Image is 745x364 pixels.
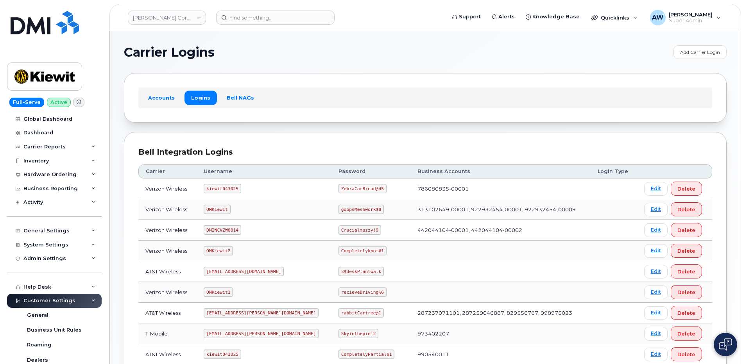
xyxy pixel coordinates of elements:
[671,347,702,361] button: Delete
[141,91,181,105] a: Accounts
[671,202,702,216] button: Delete
[338,225,381,235] code: Crucialmuzzy!9
[204,246,233,255] code: OMKiewit2
[644,182,668,196] a: Edit
[138,220,197,241] td: Verizon Wireless
[184,91,217,105] a: Logins
[677,247,695,255] span: Delete
[677,185,695,193] span: Delete
[338,308,384,318] code: rabbitCartree@1
[331,164,410,178] th: Password
[644,265,668,278] a: Edit
[410,303,591,323] td: 287237071101, 287259046887, 829556767, 998975023
[671,244,702,258] button: Delete
[197,164,331,178] th: Username
[204,308,319,318] code: [EMAIL_ADDRESS][PERSON_NAME][DOMAIN_NAME]
[204,329,319,338] code: [EMAIL_ADDRESS][PERSON_NAME][DOMAIN_NAME]
[677,330,695,337] span: Delete
[338,205,384,214] code: goopsMeshwork$8
[204,267,284,276] code: [EMAIL_ADDRESS][DOMAIN_NAME]
[677,309,695,317] span: Delete
[410,323,591,344] td: 973402207
[204,225,241,235] code: DMINCVZW0814
[410,199,591,220] td: 313102649-00001, 922932454-00001, 922932454-00009
[671,182,702,196] button: Delete
[138,164,197,178] th: Carrier
[138,282,197,303] td: Verizon Wireless
[138,199,197,220] td: Verizon Wireless
[644,223,668,237] a: Edit
[204,287,233,297] code: OMKiewit1
[677,351,695,358] span: Delete
[220,91,261,105] a: Bell NAGs
[338,267,384,276] code: 3$deskPlantwalk
[671,306,702,320] button: Delete
[124,46,215,58] span: Carrier Logins
[410,164,591,178] th: Business Accounts
[644,244,668,258] a: Edit
[671,264,702,278] button: Delete
[204,184,241,193] code: kiewit043025
[671,285,702,299] button: Delete
[644,285,668,299] a: Edit
[204,205,230,214] code: OMKiewit
[644,306,668,320] a: Edit
[644,327,668,341] a: Edit
[138,303,197,323] td: AT&T Wireless
[677,268,695,275] span: Delete
[138,178,197,199] td: Verizon Wireless
[671,327,702,341] button: Delete
[338,246,387,255] code: Completelyknot#1
[677,289,695,296] span: Delete
[338,329,378,338] code: Skyinthepie!2
[138,261,197,282] td: AT&T Wireless
[644,203,668,216] a: Edit
[671,223,702,237] button: Delete
[338,184,387,193] code: ZebraCarBread@45
[338,350,394,359] code: CompletelyPartial$1
[138,323,197,344] td: T-Mobile
[677,227,695,234] span: Delete
[410,220,591,241] td: 442044104-00001, 442044104-00002
[677,206,695,213] span: Delete
[591,164,637,178] th: Login Type
[138,146,712,158] div: Bell Integration Logins
[204,350,241,359] code: kiewit041825
[644,348,668,361] a: Edit
[338,287,387,297] code: recieveDriving%6
[673,45,727,59] a: Add Carrier Login
[410,178,591,199] td: 786080835-00001
[719,338,732,351] img: Open chat
[138,241,197,261] td: Verizon Wireless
